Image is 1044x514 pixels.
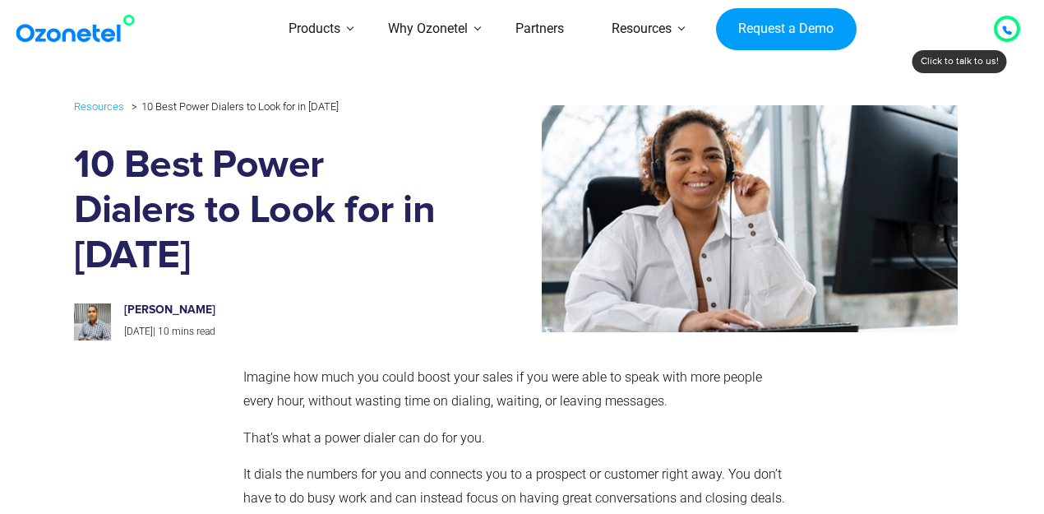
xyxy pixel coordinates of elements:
[127,96,339,117] li: 10 Best Power Dialers to Look for in [DATE]
[243,463,794,511] p: It dials the numbers for you and connects you to a prospect or customer right away. You don’t hav...
[172,326,215,337] span: mins read
[124,303,431,317] h6: [PERSON_NAME]
[74,303,111,340] img: prashanth-kancherla_avatar-200x200.jpeg
[243,366,794,414] p: Imagine how much you could boost your sales if you were able to speak with more people every hour...
[74,97,124,116] a: Resources
[716,8,857,51] a: Request a Demo
[158,326,169,337] span: 10
[124,323,431,341] p: |
[243,427,794,451] p: That’s what a power dialer can do for you.
[74,143,447,279] h1: 10 Best Power Dialers to Look for in [DATE]
[124,326,153,337] span: [DATE]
